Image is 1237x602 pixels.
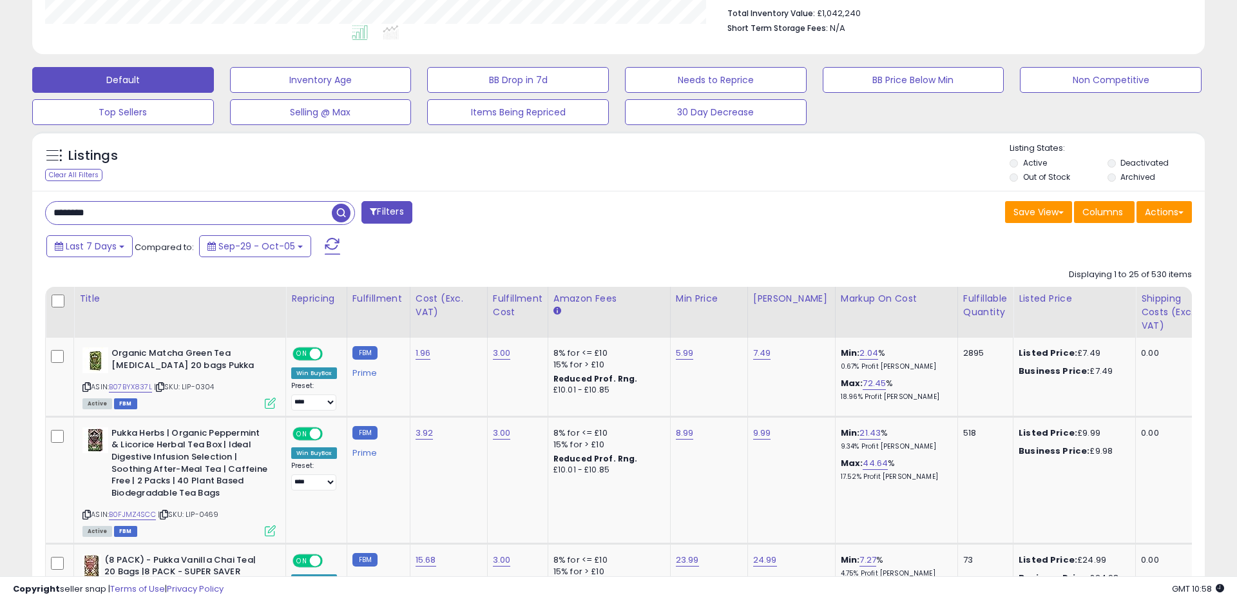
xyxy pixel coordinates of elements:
span: ON [294,556,310,567]
div: 15% for > £10 [553,439,660,451]
strong: Copyright [13,583,60,595]
div: £7.49 [1019,365,1126,377]
button: Needs to Reprice [625,67,807,93]
button: Top Sellers [32,99,214,125]
div: 0.00 [1141,427,1203,439]
span: FBM [114,398,137,409]
label: Deactivated [1120,157,1169,168]
b: Max: [841,457,863,469]
b: Min: [841,554,860,566]
a: 21.43 [859,427,881,440]
span: OFF [321,349,341,360]
small: FBM [352,346,378,360]
small: Amazon Fees. [553,306,561,317]
div: Cost (Exc. VAT) [416,292,482,319]
div: Prime [352,363,400,378]
a: 7.49 [753,347,771,360]
div: Win BuyBox [291,367,337,379]
div: 8% for <= £10 [553,427,660,439]
div: 73 [963,554,1003,566]
button: Items Being Repriced [427,99,609,125]
b: Short Term Storage Fees: [727,23,828,34]
p: 9.34% Profit [PERSON_NAME] [841,442,948,451]
span: Last 7 Days [66,240,117,253]
div: £7.49 [1019,347,1126,359]
a: 24.99 [753,554,777,567]
span: 2025-10-13 10:58 GMT [1172,583,1224,595]
div: ASIN: [82,347,276,407]
div: Min Price [676,292,742,306]
img: 511767U-p6L._SL40_.jpg [82,554,101,580]
div: 15% for > £10 [553,359,660,371]
p: 18.96% Profit [PERSON_NAME] [841,393,948,402]
p: 17.52% Profit [PERSON_NAME] [841,472,948,481]
div: Fulfillment Cost [493,292,542,319]
div: Preset: [291,461,337,490]
span: Compared to: [135,241,194,253]
th: The percentage added to the cost of goods (COGS) that forms the calculator for Min & Max prices. [835,287,957,338]
span: Sep-29 - Oct-05 [218,240,295,253]
span: FBM [114,526,137,537]
button: Non Competitive [1020,67,1202,93]
b: Listed Price: [1019,427,1077,439]
label: Out of Stock [1023,171,1070,182]
div: £10.01 - £10.85 [553,385,660,396]
h5: Listings [68,147,118,165]
span: ON [294,428,310,439]
a: 8.99 [676,427,694,440]
b: Business Price: [1019,445,1089,457]
div: Fulfillable Quantity [963,292,1008,319]
span: All listings currently available for purchase on Amazon [82,398,112,409]
a: B0FJMZ4SCC [109,509,156,520]
b: Business Price: [1019,365,1089,377]
span: OFF [321,428,341,439]
b: Organic Matcha Green Tea [MEDICAL_DATA] 20 bags Pukka [111,347,268,374]
button: Actions [1136,201,1192,223]
div: % [841,347,948,371]
p: Listing States: [1010,142,1204,155]
button: Last 7 Days [46,235,133,257]
img: 41ITwTXM6lL._SL40_.jpg [82,347,108,373]
button: BB Price Below Min [823,67,1004,93]
div: Fulfillment [352,292,405,306]
b: (8 PACK) - Pukka Vanilla Chai Tea| 20 Bags |8 PACK - SUPER SAVER [104,554,261,581]
a: 7.27 [859,554,876,567]
div: Preset: [291,382,337,411]
button: BB Drop in 7d [427,67,609,93]
b: Reduced Prof. Rng. [553,453,638,464]
div: % [841,458,948,481]
div: ASIN: [82,427,276,535]
small: FBM [352,553,378,567]
a: 1.96 [416,347,431,360]
span: N/A [830,22,845,34]
a: B07BYX837L [109,382,152,393]
button: Default [32,67,214,93]
a: 15.68 [416,554,436,567]
a: Privacy Policy [167,583,224,595]
span: OFF [321,556,341,567]
div: Repricing [291,292,341,306]
span: ON [294,349,310,360]
button: Columns [1074,201,1135,223]
button: Sep-29 - Oct-05 [199,235,311,257]
a: 3.00 [493,347,511,360]
button: Selling @ Max [230,99,412,125]
div: £24.99 [1019,554,1126,566]
label: Archived [1120,171,1155,182]
div: % [841,554,948,578]
b: Max: [841,377,863,389]
div: 8% for <= £10 [553,347,660,359]
b: Reduced Prof. Rng. [553,373,638,384]
div: Shipping Costs (Exc. VAT) [1141,292,1207,333]
b: Pukka Herbs | Organic Peppermint & Licorice Herbal Tea Box | Ideal Digestive Infusion Selection |... [111,427,268,502]
div: 0.00 [1141,554,1203,566]
img: 413X-7ZyL1L._SL40_.jpg [82,427,108,453]
div: % [841,378,948,402]
div: Displaying 1 to 25 of 530 items [1069,269,1192,281]
div: [PERSON_NAME] [753,292,830,306]
a: 5.99 [676,347,694,360]
button: 30 Day Decrease [625,99,807,125]
a: 3.92 [416,427,434,440]
a: 3.00 [493,554,511,567]
li: £1,042,240 [727,5,1182,20]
